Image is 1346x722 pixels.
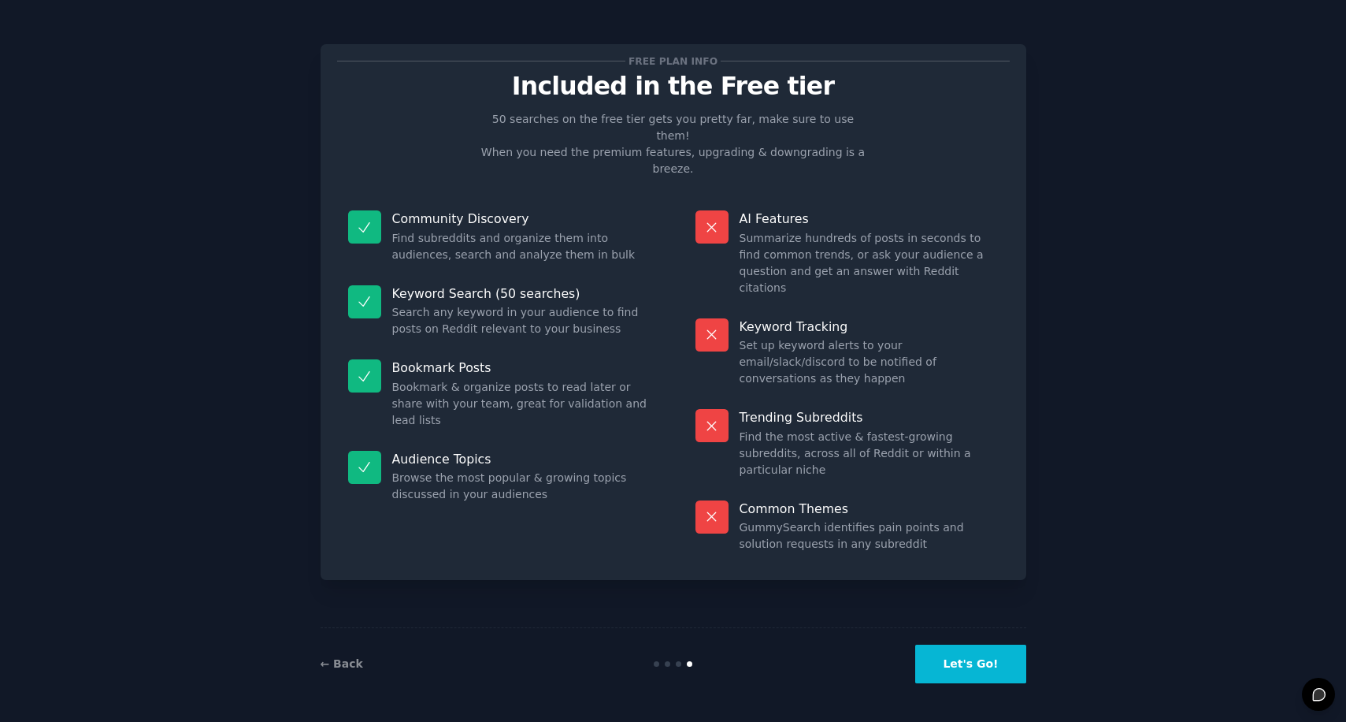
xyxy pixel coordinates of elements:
[915,645,1025,683] button: Let's Go!
[740,501,999,517] p: Common Themes
[392,230,651,263] dd: Find subreddits and organize them into audiences, search and analyze them in bulk
[392,285,651,302] p: Keyword Search (50 searches)
[392,451,651,467] p: Audience Topics
[475,111,872,177] p: 50 searches on the free tier gets you pretty far, make sure to use them! When you need the premiu...
[392,304,651,337] dd: Search any keyword in your audience to find posts on Reddit relevant to your business
[740,318,999,335] p: Keyword Tracking
[740,409,999,426] p: Trending Subreddits
[392,359,651,376] p: Bookmark Posts
[392,210,651,227] p: Community Discovery
[392,470,651,503] dd: Browse the most popular & growing topics discussed in your audiences
[740,230,999,296] dd: Summarize hundreds of posts in seconds to find common trends, or ask your audience a question and...
[392,379,651,429] dd: Bookmark & organize posts to read later or share with your team, great for validation and lead lists
[740,519,999,553] dd: GummySearch identifies pain points and solution requests in any subreddit
[740,429,999,478] dd: Find the most active & fastest-growing subreddits, across all of Reddit or within a particular niche
[625,53,720,69] span: Free plan info
[337,73,1010,100] p: Included in the Free tier
[321,657,363,670] a: ← Back
[740,337,999,387] dd: Set up keyword alerts to your email/slack/discord to be notified of conversations as they happen
[740,210,999,227] p: AI Features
